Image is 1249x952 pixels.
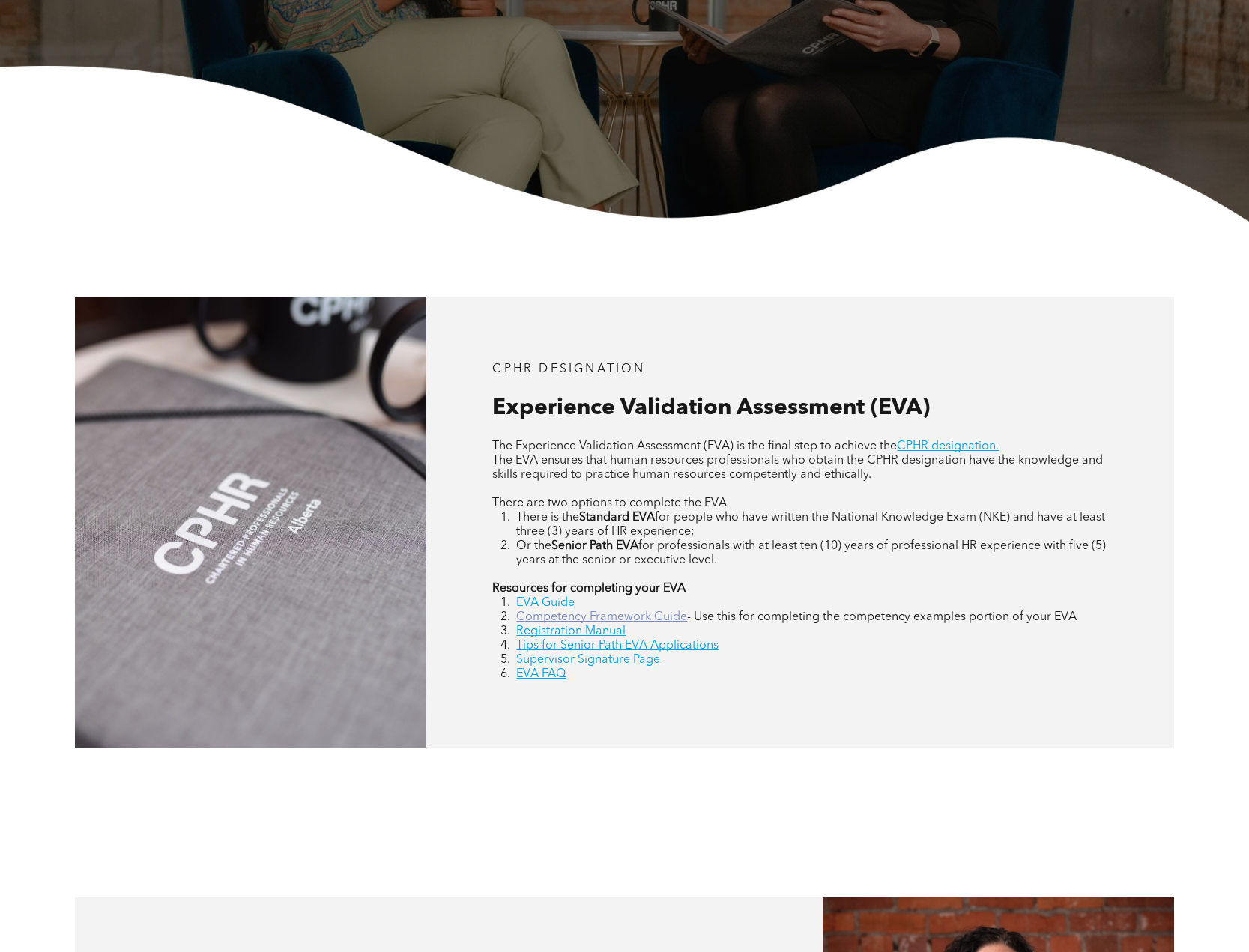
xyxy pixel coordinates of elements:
[492,497,727,509] span: There are two options to complete the EVA
[492,363,645,375] span: CPHR DESIGNATION
[516,597,575,609] a: EVA Guide
[492,397,930,419] span: Experience Validation Assessment (EVA)
[687,611,1077,623] span: - Use this for completing the competency examples portion of your EVA
[492,440,897,452] span: The Experience Validation Assessment (EVA) is the final step to achieve the
[516,640,719,652] a: Tips for Senior Path EVA Applications
[551,540,638,552] strong: Senior Path EVA
[516,540,1106,566] span: for professionals with at least ten (10) years of professional HR experience with five (5) years ...
[492,455,1103,481] span: The EVA ensures that human resources professionals who obtain the CPHR designation have the knowl...
[579,512,655,524] strong: Standard EVA
[516,540,551,552] span: Or the
[516,611,687,623] a: Competency Framework Guide
[516,512,579,524] span: There is the
[516,625,626,637] a: Registration Manual
[492,583,686,595] strong: Resources for completing your EVA
[897,440,999,452] a: CPHR designation.
[516,668,566,680] a: EVA FAQ
[516,512,1105,538] span: for people who have written the National Knowledge Exam (NKE) and have at least three (3) years o...
[516,654,660,666] a: Supervisor Signature Page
